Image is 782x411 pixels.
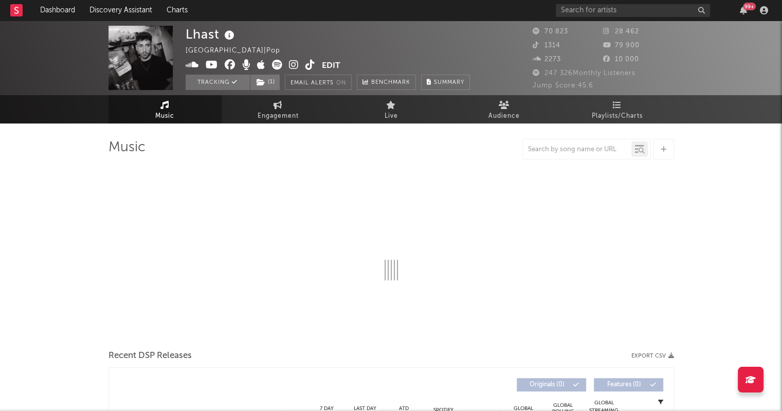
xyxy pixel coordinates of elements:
[594,378,663,391] button: Features(0)
[533,42,560,49] span: 1314
[186,75,250,90] button: Tracking
[488,110,520,122] span: Audience
[336,80,346,86] em: On
[371,77,410,89] span: Benchmark
[561,95,674,123] a: Playlists/Charts
[740,6,747,14] button: 99+
[601,382,648,388] span: Features ( 0 )
[517,378,586,391] button: Originals(0)
[631,353,674,359] button: Export CSV
[533,70,635,77] span: 247 326 Monthly Listeners
[108,350,192,362] span: Recent DSP Releases
[155,110,174,122] span: Music
[250,75,280,90] span: ( 1 )
[743,3,756,10] div: 99 +
[523,146,631,154] input: Search by song name or URL
[523,382,571,388] span: Originals ( 0 )
[533,56,561,63] span: 2273
[603,28,639,35] span: 28 462
[533,82,593,89] span: Jump Score: 45.6
[448,95,561,123] a: Audience
[357,75,416,90] a: Benchmark
[258,110,299,122] span: Engagement
[556,4,710,17] input: Search for artists
[421,75,470,90] button: Summary
[186,45,292,57] div: [GEOGRAPHIC_DATA] | Pop
[186,26,237,43] div: Lhast
[285,75,352,90] button: Email AlertsOn
[385,110,398,122] span: Live
[222,95,335,123] a: Engagement
[603,56,639,63] span: 10 000
[250,75,280,90] button: (1)
[603,42,640,49] span: 79 900
[335,95,448,123] a: Live
[434,80,464,85] span: Summary
[592,110,643,122] span: Playlists/Charts
[108,95,222,123] a: Music
[533,28,568,35] span: 70 823
[322,60,340,73] button: Edit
